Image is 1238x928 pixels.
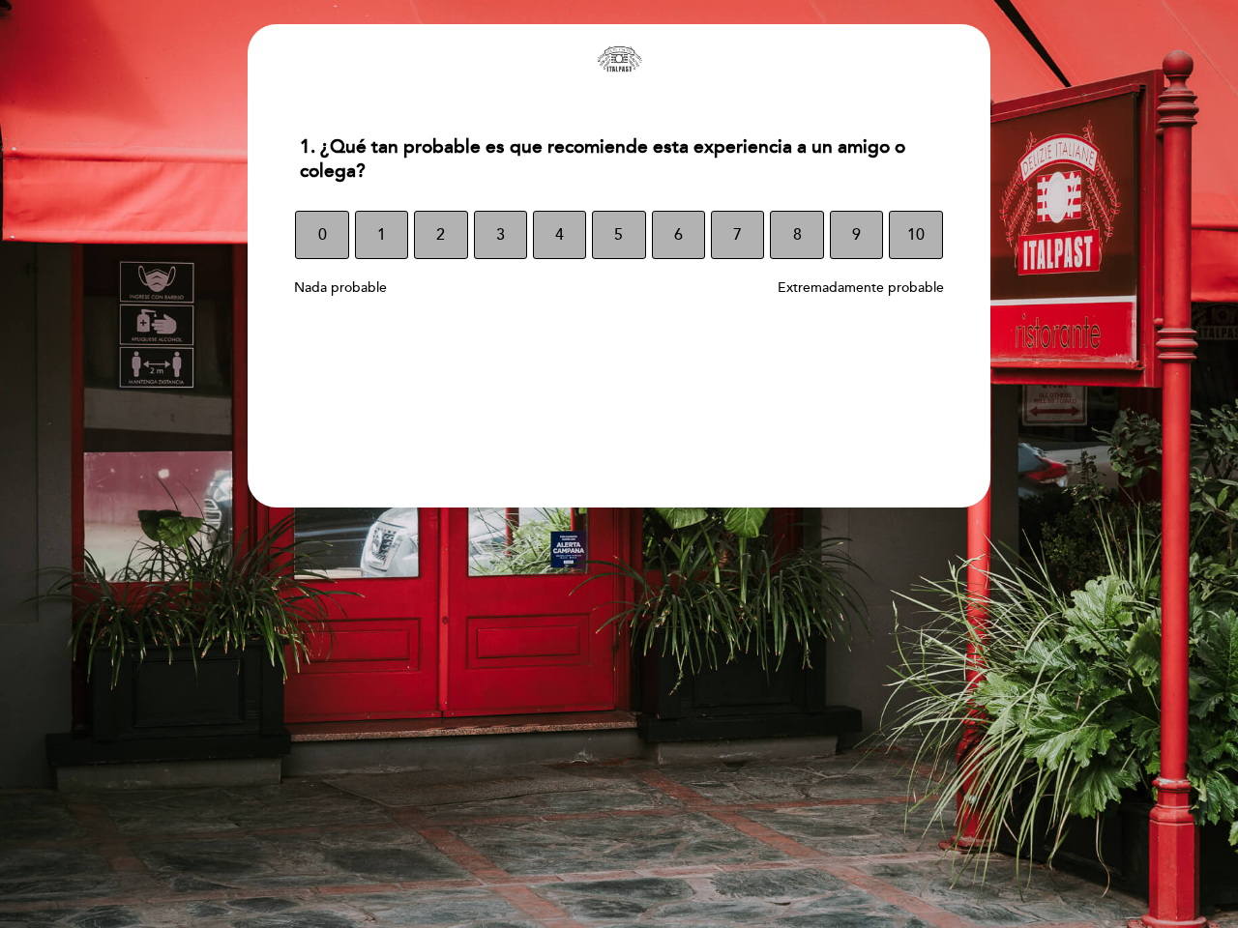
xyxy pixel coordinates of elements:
button: 0 [295,211,348,259]
button: 1 [355,211,408,259]
span: Extremadamente probable [778,279,944,296]
span: 2 [436,208,445,262]
button: 6 [652,211,705,259]
button: 9 [830,211,883,259]
img: header_1662394569.png [551,43,687,73]
span: 4 [555,208,564,262]
button: 7 [711,211,764,259]
span: Nada probable [294,279,387,296]
button: 2 [414,211,467,259]
span: 0 [318,208,327,262]
span: 1 [377,208,386,262]
div: 1. ¿Qué tan probable es que recomiende esta experiencia a un amigo o colega? [284,124,953,195]
span: 5 [614,208,623,262]
span: 9 [852,208,861,262]
span: 8 [793,208,802,262]
button: 10 [889,211,942,259]
button: 4 [533,211,586,259]
span: 6 [674,208,683,262]
button: 8 [770,211,823,259]
span: 7 [733,208,742,262]
button: 5 [592,211,645,259]
span: 3 [496,208,505,262]
span: 10 [907,208,925,262]
button: 3 [474,211,527,259]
